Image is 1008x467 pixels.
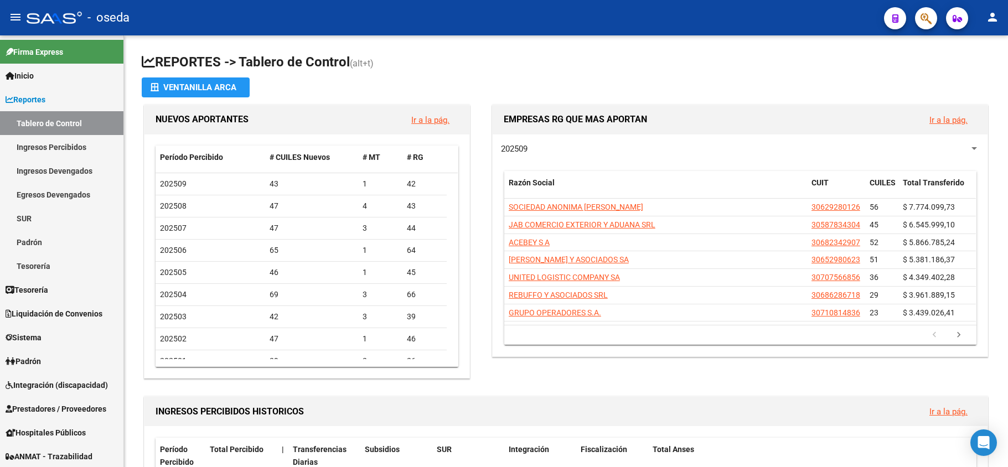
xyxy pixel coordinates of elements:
[142,53,990,72] h1: REPORTES -> Tablero de Control
[407,310,442,323] div: 39
[350,58,374,69] span: (alt+t)
[270,288,354,301] div: 69
[270,222,354,235] div: 47
[903,290,955,299] span: $ 3.961.889,15
[811,220,860,229] span: 30587834304
[151,77,241,97] div: Ventanilla ARCA
[509,273,620,282] span: UNITED LOGISTIC COMPANY SA
[6,427,86,439] span: Hospitales Públicos
[270,310,354,323] div: 42
[156,114,249,124] span: NUEVOS APORTANTES
[411,115,449,125] a: Ir a la pág.
[142,77,250,97] button: Ventanilla ARCA
[363,200,398,212] div: 4
[282,445,284,454] span: |
[6,379,108,391] span: Integración (discapacidad)
[6,284,48,296] span: Tesorería
[160,268,187,277] span: 202505
[653,445,694,454] span: Total Anses
[509,255,629,264] span: [PERSON_NAME] Y ASOCIADOS SA
[903,238,955,247] span: $ 5.866.785,24
[870,290,878,299] span: 29
[811,238,860,247] span: 30682342907
[6,450,92,463] span: ANMAT - Trazabilidad
[948,329,969,341] a: go to next page
[160,246,187,255] span: 202506
[811,290,860,299] span: 30686286718
[811,255,860,264] span: 30652980623
[407,178,442,190] div: 42
[6,355,41,367] span: Padrón
[870,220,878,229] span: 45
[509,445,549,454] span: Integración
[407,333,442,345] div: 46
[407,200,442,212] div: 43
[6,403,106,415] span: Prestadores / Proveedores
[270,244,354,257] div: 65
[903,273,955,282] span: $ 4.349.402,28
[6,308,102,320] span: Liquidación de Convenios
[870,308,878,317] span: 23
[160,290,187,299] span: 202504
[363,266,398,279] div: 1
[407,266,442,279] div: 45
[87,6,130,30] span: - oseda
[270,266,354,279] div: 46
[293,445,347,466] span: Transferencias Diarias
[811,308,860,317] span: 30710814836
[160,224,187,232] span: 202507
[160,334,187,343] span: 202502
[210,445,263,454] span: Total Percibido
[501,144,528,154] span: 202509
[270,333,354,345] div: 47
[921,110,976,130] button: Ir a la pág.
[6,331,42,344] span: Sistema
[363,244,398,257] div: 1
[581,445,627,454] span: Fiscalización
[903,308,955,317] span: $ 3.439.026,41
[363,178,398,190] div: 1
[509,178,555,187] span: Razón Social
[509,308,601,317] span: GRUPO OPERADORES S.A.
[811,178,829,187] span: CUIT
[870,203,878,211] span: 56
[870,255,878,264] span: 51
[407,244,442,257] div: 64
[160,356,187,365] span: 202501
[811,273,860,282] span: 30707566856
[363,153,380,162] span: # MT
[270,153,330,162] span: # CUILES Nuevos
[970,429,997,456] div: Open Intercom Messenger
[986,11,999,24] mat-icon: person
[156,146,265,169] datatable-header-cell: Período Percibido
[903,255,955,264] span: $ 5.381.186,37
[6,94,45,106] span: Reportes
[270,178,354,190] div: 43
[903,220,955,229] span: $ 6.545.999,10
[363,333,398,345] div: 1
[160,179,187,188] span: 202509
[358,146,402,169] datatable-header-cell: # MT
[407,288,442,301] div: 66
[407,153,423,162] span: # RG
[402,146,447,169] datatable-header-cell: # RG
[6,70,34,82] span: Inicio
[903,178,964,187] span: Total Transferido
[870,273,878,282] span: 36
[363,310,398,323] div: 3
[407,355,442,367] div: 36
[402,110,458,130] button: Ir a la pág.
[504,114,647,124] span: EMPRESAS RG QUE MAS APORTAN
[509,203,643,211] span: SOCIEDAD ANONIMA [PERSON_NAME]
[870,178,896,187] span: CUILES
[929,407,968,417] a: Ir a la pág.
[363,288,398,301] div: 3
[156,406,304,417] span: INGRESOS PERCIBIDOS HISTORICOS
[924,329,945,341] a: go to previous page
[870,238,878,247] span: 52
[365,445,400,454] span: Subsidios
[160,445,194,466] span: Período Percibido
[509,220,655,229] span: JAB COMERCIO EXTERIOR Y ADUANA SRL
[363,355,398,367] div: 3
[270,200,354,212] div: 47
